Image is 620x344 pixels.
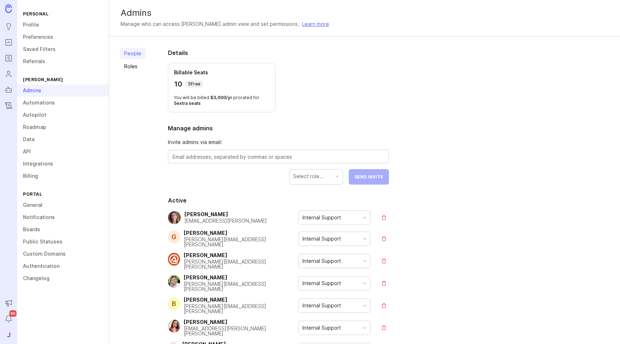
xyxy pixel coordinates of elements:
div: Internal Support [302,235,341,243]
a: Roadmaps [2,52,15,65]
div: Internal Support [302,214,341,222]
a: Custom Domains [17,248,109,260]
div: [PERSON_NAME] [17,75,109,84]
img: Nicole Clarida [168,253,180,266]
p: You will be billed prorated for [174,95,269,106]
div: [PERSON_NAME] [184,275,299,280]
img: Canny Home [5,4,12,13]
div: [PERSON_NAME][EMAIL_ADDRESS][PERSON_NAME] [184,282,299,292]
a: Public Statuses [17,236,109,248]
div: [EMAIL_ADDRESS][PERSON_NAME] [184,218,267,223]
a: Ideas [2,20,15,33]
a: Billing [17,170,109,182]
a: General [17,199,109,211]
a: Integrations [17,158,109,170]
div: Internal Support [302,324,341,332]
div: Internal Support [302,302,341,310]
div: Portal [17,189,109,199]
p: Billable Seats [174,69,269,76]
button: J [2,328,15,341]
div: B [168,297,180,310]
div: Select role... [293,172,324,180]
div: [PERSON_NAME][EMAIL_ADDRESS][PERSON_NAME] [184,304,299,314]
div: G [168,231,180,243]
span: 99 [9,310,17,317]
img: Maddy Martin [168,211,181,224]
div: Manage who can access [PERSON_NAME] admin view and set permissions. [121,20,299,28]
p: 10 [174,79,182,89]
div: Personal [17,9,109,19]
h2: Active [168,196,389,205]
div: Internal Support [302,257,341,265]
a: Automations [17,97,109,109]
div: Admins [121,9,609,17]
h2: Details [168,48,389,57]
div: [PERSON_NAME] [184,297,299,302]
a: Roles [120,61,146,72]
a: Boards [17,223,109,236]
a: Referrals [17,55,109,68]
button: Notifications [2,312,15,325]
a: People [120,48,146,59]
a: Preferences [17,31,109,43]
a: Changelog [2,99,15,112]
img: Aaron Lee [168,275,180,288]
img: Zuleica Garcia [168,320,180,333]
button: Announcements [2,297,15,310]
a: Data [17,133,109,145]
button: remove [379,323,389,333]
button: remove [379,213,389,223]
div: [PERSON_NAME] [184,212,267,217]
div: [PERSON_NAME] [184,231,299,236]
div: [EMAIL_ADDRESS][PERSON_NAME][PERSON_NAME] [184,326,299,336]
a: Roadmap [17,121,109,133]
button: remove [379,301,389,311]
a: API [17,145,109,158]
span: Invite admins via email: [168,138,389,146]
button: remove [379,234,389,244]
span: 5 extra seats [174,101,201,106]
a: Notifications [17,211,109,223]
a: Saved Filters [17,43,109,55]
h2: Manage admins [168,124,389,133]
a: Users [2,68,15,80]
p: 5 Free [188,81,200,87]
span: $ 3,000 / yr [210,95,232,100]
a: Autopilot [2,83,15,96]
a: Autopilot [17,109,109,121]
a: Changelog [17,272,109,284]
div: [PERSON_NAME] [184,320,299,325]
a: Portal [2,36,15,49]
div: [PERSON_NAME][EMAIL_ADDRESS][PERSON_NAME] [184,237,299,247]
a: Authentication [17,260,109,272]
button: remove [379,256,389,266]
a: Learn more [302,20,329,28]
div: Internal Support [302,279,341,287]
button: remove [379,278,389,288]
a: Profile [17,19,109,31]
div: [PERSON_NAME] [184,253,299,258]
div: [PERSON_NAME][EMAIL_ADDRESS][PERSON_NAME] [184,259,299,269]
